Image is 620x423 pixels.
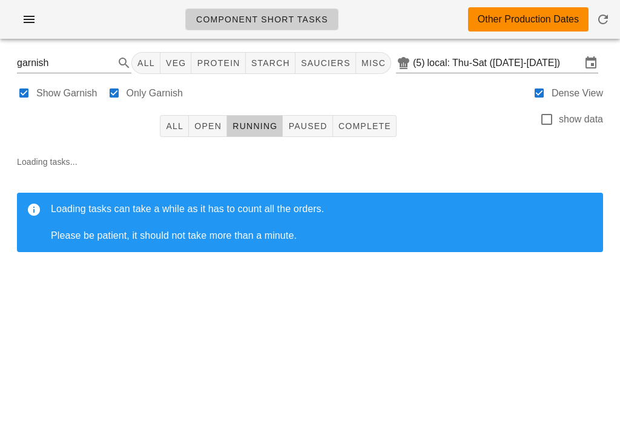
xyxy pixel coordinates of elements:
button: All [160,115,189,137]
span: Running [232,121,277,131]
div: Loading tasks... [7,145,613,271]
span: Paused [288,121,327,131]
button: veg [160,52,192,74]
div: (5) [413,57,427,69]
div: Other Production Dates [478,12,579,27]
label: Show Garnish [36,87,97,99]
button: Complete [333,115,397,137]
span: protein [196,58,240,68]
button: protein [191,52,245,74]
span: sauciers [300,58,351,68]
span: All [165,121,183,131]
button: Open [189,115,227,137]
span: veg [165,58,186,68]
span: Open [194,121,222,131]
span: Complete [338,121,391,131]
label: Only Garnish [127,87,183,99]
span: Component Short Tasks [196,15,328,24]
button: misc [356,52,391,74]
div: Loading tasks can take a while as it has to count all the orders. Please be patient, it should no... [51,202,593,242]
span: misc [361,58,386,68]
button: All [131,52,160,74]
button: Paused [283,115,332,137]
span: All [137,58,155,68]
span: starch [251,58,290,68]
a: Component Short Tasks [185,8,338,30]
button: starch [246,52,295,74]
label: Dense View [552,87,603,99]
button: Running [227,115,283,137]
label: show data [559,113,603,125]
button: sauciers [295,52,356,74]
